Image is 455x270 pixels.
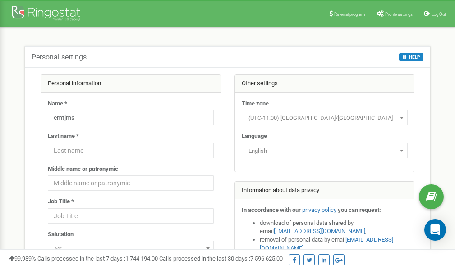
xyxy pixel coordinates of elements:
span: English [245,145,404,157]
input: Name [48,110,214,125]
input: Job Title [48,208,214,224]
span: Mr. [51,243,211,255]
span: Calls processed in the last 30 days : [159,255,283,262]
span: (UTC-11:00) Pacific/Midway [245,112,404,124]
span: (UTC-11:00) Pacific/Midway [242,110,408,125]
input: Middle name or patronymic [48,175,214,191]
span: English [242,143,408,158]
span: Profile settings [385,12,413,17]
label: Salutation [48,230,74,239]
strong: you can request: [338,206,381,213]
button: HELP [399,53,423,61]
span: Mr. [48,241,214,256]
span: Log Out [432,12,446,17]
label: Last name * [48,132,79,141]
strong: In accordance with our [242,206,301,213]
label: Language [242,132,267,141]
span: 99,989% [9,255,36,262]
u: 1 744 194,00 [125,255,158,262]
span: Referral program [334,12,365,17]
div: Personal information [41,75,221,93]
label: Middle name or patronymic [48,165,118,174]
input: Last name [48,143,214,158]
u: 7 596 625,00 [250,255,283,262]
h5: Personal settings [32,53,87,61]
label: Time zone [242,100,269,108]
span: Calls processed in the last 7 days : [37,255,158,262]
div: Other settings [235,75,414,93]
a: privacy policy [302,206,336,213]
a: [EMAIL_ADDRESS][DOMAIN_NAME] [274,228,365,234]
li: download of personal data shared by email , [260,219,408,236]
li: removal of personal data by email , [260,236,408,252]
label: Job Title * [48,197,74,206]
div: Open Intercom Messenger [424,219,446,241]
label: Name * [48,100,67,108]
div: Information about data privacy [235,182,414,200]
